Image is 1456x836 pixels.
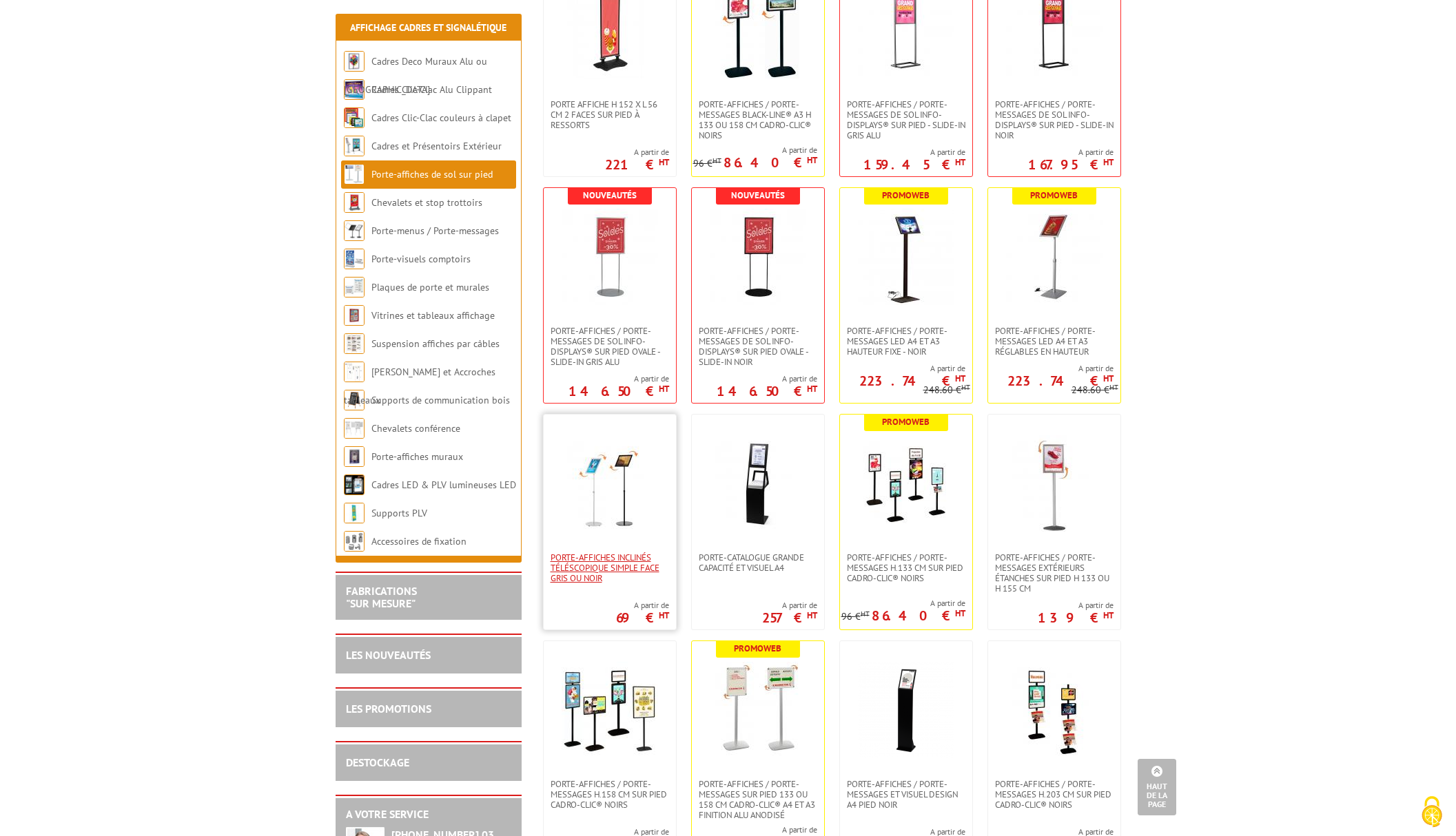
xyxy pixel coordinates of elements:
span: Porte-affiches / Porte-messages H.133 cm sur pied Cadro-Clic® NOIRS [847,552,965,583]
img: Porte-Catalogue grande capacité et Visuel A4 [710,435,806,532]
sup: HT [659,609,669,621]
a: Porte-affiches / Porte-messages et Visuel Design A4 pied noir [840,779,972,810]
b: Promoweb [1030,189,1078,201]
img: Supports PLV [344,503,365,523]
img: Suspension affiches par câbles [344,333,365,354]
img: Cadres et Présentoirs Extérieur [344,136,365,156]
p: 86.40 € [872,612,965,620]
span: A partir de [1028,147,1114,158]
span: Porte-affiches / Porte-messages H.158 cm sur pied Cadro-Clic® NOIRS [551,779,669,810]
a: Porte Affiche H 152 x L 56 cm 2 faces sur pied à ressorts [544,99,676,130]
a: Porte-affiches / Porte-messages extérieurs étanches sur pied h 133 ou h 155 cm [988,552,1120,594]
sup: HT [955,156,965,168]
b: Promoweb [882,416,930,428]
sup: HT [807,609,817,621]
a: Porte-affiches muraux [371,450,463,463]
p: 248.60 € [1072,385,1118,395]
a: Plaques de porte et murales [371,281,489,293]
a: Cadres Deco Muraux Alu ou [GEOGRAPHIC_DATA] [344,55,487,96]
p: 221 € [605,160,669,169]
span: Porte-affiches / Porte-messages de sol Info-Displays® sur pied - Slide-in Noir [995,99,1114,140]
img: Cadres LED & PLV lumineuses LED [344,474,365,495]
b: Promoweb [882,189,930,201]
img: Cookies (fenêtre modale) [1415,795,1449,829]
a: Porte-affiches / Porte-messages H.158 cm sur pied Cadro-Clic® NOIRS [544,779,676,810]
span: A partir de [988,363,1114,374]
a: Cadres Clic-Clac Alu Clippant [371,83,492,96]
span: A partir de [616,600,669,611]
a: Chevalets conférence [371,422,460,435]
sup: HT [861,609,870,618]
h2: A votre service [346,808,511,821]
span: Porte-affiches / Porte-messages LED A4 et A3 réglables en hauteur [995,326,1114,357]
img: Porte-affiches / Porte-messages extérieurs étanches sur pied h 133 ou h 155 cm [1006,435,1103,532]
a: Haut de la page [1138,759,1176,815]
sup: HT [1109,382,1118,392]
img: Porte-affiches / Porte-messages H.158 cm sur pied Cadro-Clic® NOIRS [562,662,658,758]
span: A partir de [568,373,669,384]
img: Plaques de porte et murales [344,277,365,297]
sup: HT [1103,373,1114,384]
a: Cadres Clic-Clac couleurs à clapet [371,112,511,124]
b: Nouveautés [731,189,785,201]
a: LES NOUVEAUTÉS [346,648,431,662]
a: Cadres LED & PLV lumineuses LED [371,479,516,491]
a: Porte-affiches / Porte-messages H.133 cm sur pied Cadro-Clic® NOIRS [840,552,972,583]
a: Porte-affiches / Porte-messages de sol Info-Displays® sur pied - Slide-in Gris Alu [840,99,972,140]
a: Porte-affiches inclinés téléscopique simple face gris ou noir [544,552,676,583]
img: Porte-affiches / Porte-messages de sol Info-Displays® sur pied ovale - Slide-in Gris Alu [562,209,658,305]
a: Vitrines et tableaux affichage [371,309,495,322]
img: Porte-affiches / Porte-messages sur pied 133 ou 158 cm Cadro-Clic® A4 et A3 finition alu anodisé [710,662,806,758]
span: Porte-affiches / Porte-messages sur pied 133 ou 158 cm Cadro-Clic® A4 et A3 finition alu anodisé [699,779,817,820]
a: Porte-menus / Porte-messages [371,224,499,237]
sup: HT [807,383,817,395]
span: A partir de [717,373,817,384]
p: 167.95 € [1028,160,1114,169]
img: Porte-affiches / Porte-messages LED A4 et A3 hauteur fixe - Noir [858,209,954,305]
img: Porte-menus / Porte-messages [344,220,365,241]
a: Supports de communication bois [371,394,510,406]
span: A partir de [840,363,965,374]
span: A partir de [863,147,965,158]
sup: HT [961,382,970,392]
p: 86.40 € [724,158,817,167]
a: Porte-affiches / Porte-messages LED A4 et A3 hauteur fixe - Noir [840,326,972,357]
span: Porte-affiches / Porte-messages Black-Line® A3 H 133 ou 158 cm Cadro-Clic® noirs [699,99,817,140]
sup: HT [955,373,965,384]
span: Porte-affiches / Porte-messages extérieurs étanches sur pied h 133 ou h 155 cm [995,552,1114,594]
p: 257 € [762,614,817,622]
a: Accessoires de fixation [371,535,466,547]
span: A partir de [841,598,965,609]
span: Porte-affiches inclinés téléscopique simple face gris ou noir [551,552,669,583]
span: Porte-affiches / Porte-messages et Visuel Design A4 pied noir [847,779,965,810]
a: Porte-affiches / Porte-messages de sol Info-Displays® sur pied ovale - Slide-in Gris Alu [544,326,676,367]
p: 96 € [841,612,870,622]
img: Chevalets conférence [344,418,365,439]
a: Porte-affiches / Porte-messages Black-Line® A3 H 133 ou 158 cm Cadro-Clic® noirs [692,99,824,140]
p: 96 € [693,158,721,169]
span: Porte Affiche H 152 x L 56 cm 2 faces sur pied à ressorts [551,99,669,130]
p: 139 € [1038,614,1114,622]
b: Promoweb [734,642,781,654]
a: Affichage Cadres et Signalétique [350,21,506,34]
span: Porte-affiches / Porte-messages LED A4 et A3 hauteur fixe - Noir [847,326,965,357]
a: Porte-affiches / Porte-messages de sol Info-Displays® sur pied ovale - Slide-in Noir [692,326,824,367]
a: Porte-affiches / Porte-messages sur pied 133 ou 158 cm Cadro-Clic® A4 et A3 finition alu anodisé [692,779,824,820]
a: DESTOCKAGE [346,755,409,769]
sup: HT [1103,156,1114,168]
img: Cadres Deco Muraux Alu ou Bois [344,51,365,72]
span: Porte-affiches / Porte-messages de sol Info-Displays® sur pied - Slide-in Gris Alu [847,99,965,140]
p: 69 € [616,614,669,622]
img: Porte-affiches / Porte-messages LED A4 et A3 réglables en hauteur [1006,209,1103,305]
p: 223.74 € [1007,377,1114,385]
span: Porte-affiches / Porte-messages H.203 cm SUR PIED CADRO-CLIC® NOIRS [995,779,1114,810]
span: A partir de [693,145,817,156]
a: FABRICATIONS"Sur Mesure" [346,584,417,610]
sup: HT [659,383,669,395]
b: Nouveautés [583,189,637,201]
img: Porte-affiches inclinés téléscopique simple face gris ou noir [562,435,658,532]
a: Cadres et Présentoirs Extérieur [371,140,502,152]
p: 146.50 € [717,387,817,395]
sup: HT [712,156,721,165]
img: Porte-affiches / Porte-messages H.203 cm SUR PIED CADRO-CLIC® NOIRS [1006,662,1103,758]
